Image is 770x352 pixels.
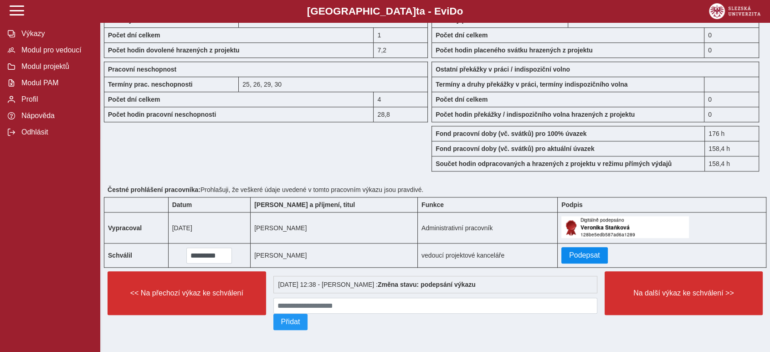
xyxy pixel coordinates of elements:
button: << Na přechozí výkaz ke schválení [108,271,266,315]
div: 25, 26, 29, 30 [239,77,428,92]
b: Počet hodin překážky / indispozičního volna hrazených z projektu [436,111,635,118]
b: Datum [172,201,192,208]
b: Počet hodin pracovní neschopnosti [108,111,216,118]
b: Termíny prac. neschopnosti [108,81,193,88]
b: Počet dní celkem [108,31,160,39]
button: Na další výkaz ke schválení >> [605,271,763,315]
td: [PERSON_NAME] [251,243,418,268]
img: Digitálně podepsáno uživatelem [561,216,689,238]
span: Na další výkaz ke schválení >> [612,289,755,297]
span: Profil [19,95,92,104]
td: Administrativní pracovník [417,212,557,243]
div: 0 [704,27,759,42]
b: Čestné prohlášení pracovníka: [108,186,200,193]
span: Modul projektů [19,62,92,71]
b: Počet hodin dovolené hrazených z projektu [108,47,240,54]
span: D [449,5,457,17]
b: Součet hodin odpracovaných a hrazených z projektu v režimu přímých výdajů [436,160,672,167]
span: Modul PAM [19,79,92,87]
div: [DATE] 12:38 - [PERSON_NAME] : [273,276,597,293]
div: 176 h [704,126,759,141]
b: Schválil [108,252,132,259]
img: logo_web_su.png [709,3,760,19]
td: vedoucí projektové kanceláře [417,243,557,268]
b: Funkce [421,201,444,208]
span: Výkazy [19,30,92,38]
b: Počet dní celkem [108,96,160,103]
b: [GEOGRAPHIC_DATA] a - Evi [27,5,743,17]
b: Pracovní neschopnost [108,66,176,73]
b: Počet dní celkem [436,31,488,39]
b: Změna stavu: podepsání výkazu [378,281,476,288]
span: t [416,5,419,17]
div: 4 [374,92,428,107]
span: Odhlásit [19,128,92,136]
div: 28,8 [374,107,428,122]
b: Termíny a druhy překážky v práci, termíny indispozičního volna [436,81,627,88]
b: Podpis [561,201,583,208]
button: Podepsat [561,247,608,264]
b: Fond pracovní doby (vč. svátků) pro aktuální úvazek [436,145,595,152]
div: Prohlašuji, že veškeré údaje uvedené v tomto pracovním výkazu jsou pravdivé. [104,182,766,197]
span: Přidat [281,318,300,326]
div: 0 [704,92,759,107]
b: Počet hodin placeného svátku hrazených z projektu [436,47,593,54]
b: Fond pracovní doby (vč. svátků) pro 100% úvazek [436,130,586,137]
div: 1 [374,27,428,42]
b: Ostatní překážky v práci / indispoziční volno [436,66,570,73]
td: [PERSON_NAME] [251,212,418,243]
div: 0 [704,42,759,58]
b: [PERSON_NAME] a příjmení, titul [254,201,355,208]
span: << Na přechozí výkaz ke schválení [115,289,258,297]
button: Přidat [273,314,308,330]
span: o [457,5,463,17]
span: [DATE] [172,224,192,232]
div: 158,4 h [704,156,759,171]
div: 158,4 h [704,141,759,156]
span: Podepsat [569,251,600,259]
b: Vypracoval [108,224,142,232]
div: 7,2 [374,42,428,58]
b: Počet dní celkem [436,96,488,103]
div: 0 [704,107,759,122]
span: Modul pro vedoucí [19,46,92,54]
span: Nápověda [19,112,92,120]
